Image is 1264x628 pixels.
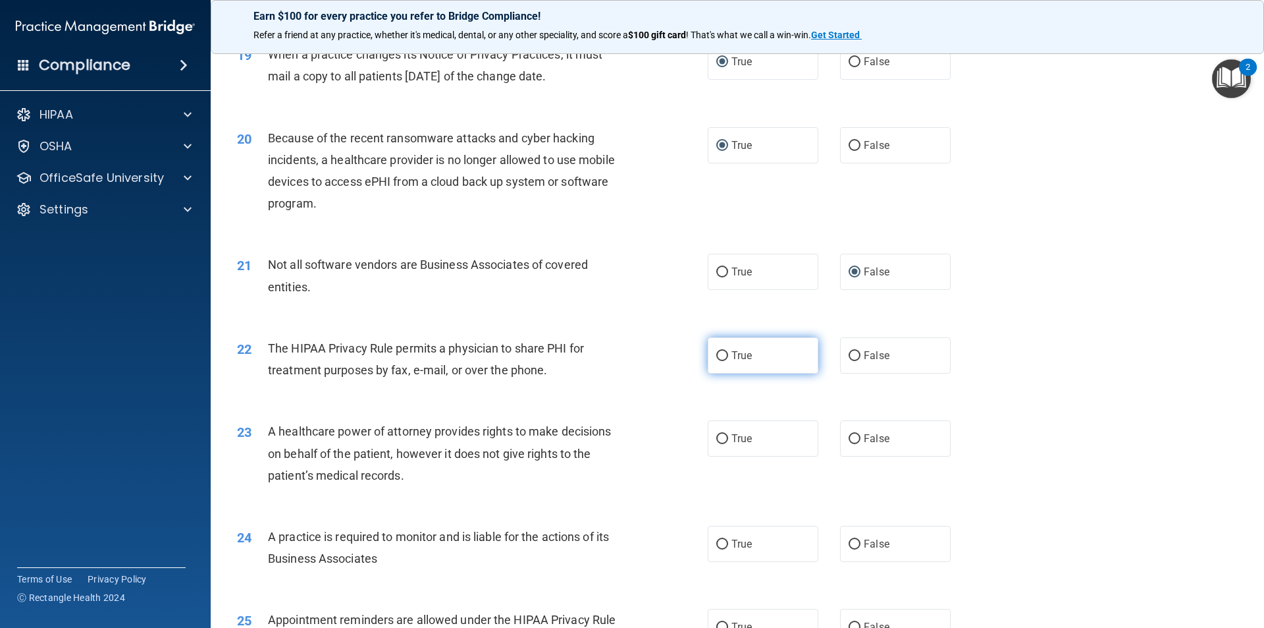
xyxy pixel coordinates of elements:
a: OfficeSafe University [16,170,192,186]
span: Refer a friend at any practice, whether it's medical, dental, or any other speciality, and score a [253,30,628,40]
span: The HIPAA Privacy Rule permits a physician to share PHI for treatment purposes by fax, e-mail, or... [268,341,584,377]
input: True [716,351,728,361]
span: 19 [237,47,251,63]
input: False [849,268,860,277]
a: Privacy Policy [88,573,147,586]
span: False [864,432,889,445]
span: True [731,55,752,68]
input: True [716,141,728,151]
span: True [731,266,752,278]
p: OfficeSafe University [39,170,164,186]
p: OSHA [39,138,72,154]
span: 21 [237,258,251,273]
span: True [731,432,752,445]
a: Settings [16,202,192,217]
span: False [864,266,889,278]
span: False [864,349,889,362]
span: True [731,538,752,550]
input: False [849,351,860,361]
button: Open Resource Center, 2 new notifications [1212,59,1251,98]
span: False [864,55,889,68]
input: True [716,434,728,444]
strong: Get Started [811,30,860,40]
input: False [849,57,860,67]
span: ! That's what we call a win-win. [686,30,811,40]
a: OSHA [16,138,192,154]
div: 2 [1246,67,1250,84]
a: HIPAA [16,107,192,123]
a: Terms of Use [17,573,72,586]
span: 24 [237,530,251,546]
span: 23 [237,424,251,440]
input: False [849,434,860,444]
input: False [849,141,860,151]
span: False [864,139,889,152]
input: True [716,540,728,550]
h4: Compliance [39,56,130,74]
span: True [731,349,752,362]
p: HIPAA [39,107,73,123]
strong: $100 gift card [628,30,686,40]
span: True [731,139,752,152]
span: A healthcare power of attorney provides rights to make decisions on behalf of the patient, howeve... [268,424,611,482]
span: 22 [237,341,251,357]
span: Ⓒ Rectangle Health 2024 [17,591,125,604]
span: Not all software vendors are Business Associates of covered entities. [268,258,588,293]
input: True [716,268,728,277]
input: True [716,57,728,67]
span: Because of the recent ransomware attacks and cyber hacking incidents, a healthcare provider is no... [268,131,615,211]
span: False [864,538,889,550]
a: Get Started [811,30,862,40]
span: 20 [237,131,251,147]
input: False [849,540,860,550]
img: PMB logo [16,14,195,40]
span: A practice is required to monitor and is liable for the actions of its Business Associates [268,530,609,565]
p: Earn $100 for every practice you refer to Bridge Compliance! [253,10,1221,22]
p: Settings [39,202,88,217]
